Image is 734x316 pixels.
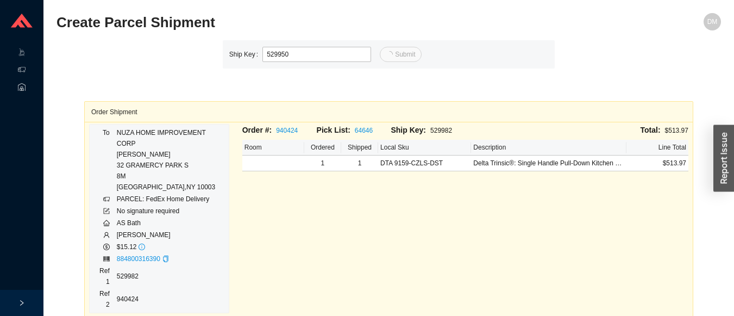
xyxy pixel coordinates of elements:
[94,288,116,311] td: Ref 2
[94,265,116,288] td: Ref 1
[341,156,378,171] td: 1
[116,205,224,217] td: No signature required
[473,158,624,169] div: Delta Trinsic®: Single Handle Pull-Down Kitchen Limited Swivel - Champagne Bronze
[116,288,224,311] td: 940424
[116,265,224,288] td: 529982
[117,127,224,193] div: NUZA HOME IMPROVEMENT CORP [PERSON_NAME] 32 GRAMERCY PARK S 8M [GEOGRAPHIC_DATA] , NY 10003
[103,244,110,250] span: dollar
[378,140,471,156] th: Local Sku
[242,126,272,134] span: Order #:
[276,127,298,134] a: 940424
[91,102,686,122] div: Order Shipment
[139,244,145,250] span: info-circle
[242,140,304,156] th: Room
[626,140,688,156] th: Line Total
[391,126,426,134] span: Ship Key:
[471,140,626,156] th: Description
[465,124,688,137] div: $513.97
[94,127,116,193] td: To
[116,241,224,253] td: $15.12
[18,300,25,306] span: right
[117,255,160,263] a: 884800316390
[641,126,661,134] span: Total:
[116,229,224,241] td: [PERSON_NAME]
[162,256,169,262] span: copy
[378,156,471,171] td: DTA 9159-CZLS-DST
[103,232,110,238] span: user
[380,47,422,62] button: Submit
[162,253,169,264] div: Copy
[304,156,341,171] td: 1
[116,193,224,205] td: PARCEL: FedEx Home Delivery
[355,127,373,134] a: 64646
[391,124,465,137] div: 529982
[707,13,718,30] span: DM
[57,13,555,32] h2: Create Parcel Shipment
[317,126,350,134] span: Pick List:
[229,47,262,62] label: Ship Key
[103,256,110,262] span: barcode
[116,217,224,229] td: AS Bath
[304,140,341,156] th: Ordered
[341,140,378,156] th: Shipped
[103,220,110,226] span: home
[103,208,110,214] span: form
[626,156,688,171] td: $513.97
